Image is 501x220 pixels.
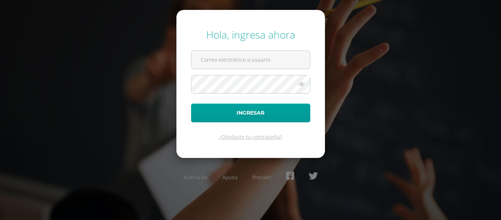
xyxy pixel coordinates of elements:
[191,28,310,42] div: Hola, ingresa ahora
[222,174,238,181] a: Ayuda
[183,174,208,181] a: Acerca de
[191,51,310,69] input: Correo electrónico o usuario
[219,133,282,140] a: ¿Olvidaste tu contraseña?
[191,104,310,122] button: Ingresar
[252,174,271,181] a: Presskit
